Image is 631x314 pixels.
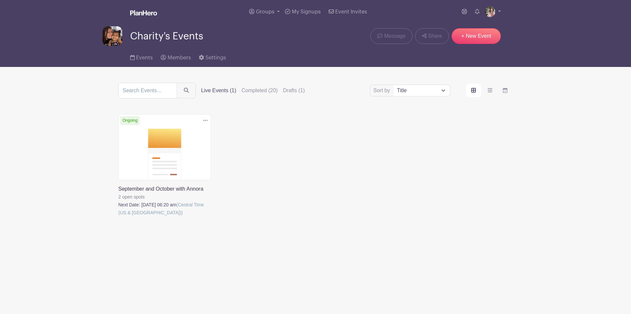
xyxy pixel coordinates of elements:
[201,87,236,94] label: Live Events (1)
[199,46,226,67] a: Settings
[161,46,191,67] a: Members
[452,28,501,44] a: + New Event
[256,9,274,14] span: Groups
[485,7,495,17] img: 2D9E7793-2FB3-4991-8B6A-AACF7A97B1E4.jpeg
[130,46,153,67] a: Events
[130,10,157,15] img: logo_white-6c42ec7e38ccf1d336a20a19083b03d10ae64f83f12c07503d8b9e83406b4c7d.svg
[292,9,321,14] span: My Signups
[136,55,153,60] span: Events
[384,32,406,40] span: Message
[466,84,513,97] div: order and view
[242,87,278,94] label: Completed (20)
[118,83,177,98] input: Search Events...
[373,87,392,94] label: Sort by
[283,87,305,94] label: Drafts (1)
[370,28,412,44] a: Message
[103,26,122,46] img: IMG_1767.jpeg
[130,31,203,42] span: Charity's Events
[428,32,442,40] span: Share
[335,9,367,14] span: Event Invites
[168,55,191,60] span: Members
[205,55,226,60] span: Settings
[415,28,449,44] a: Share
[201,87,310,94] div: filters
